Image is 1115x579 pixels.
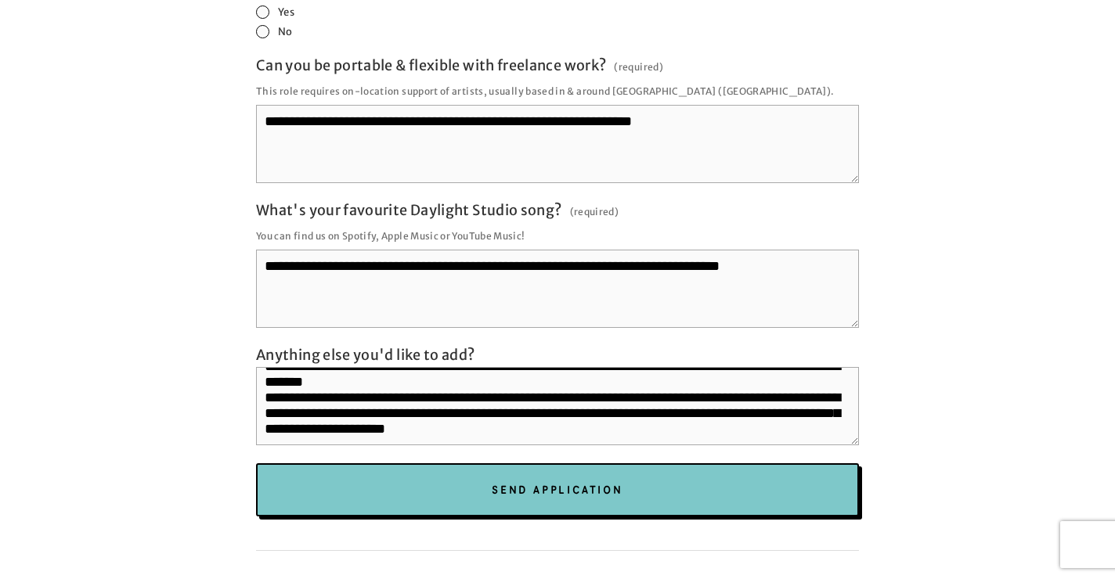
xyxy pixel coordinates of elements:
span: (required) [570,201,619,222]
span: Yes [278,5,294,19]
button: Send ApplicationSend Application [256,463,859,516]
p: This role requires on-location support of artists, usually based in & around [GEOGRAPHIC_DATA] ([... [256,81,859,102]
span: (required) [614,56,663,77]
span: Send Application [492,482,623,496]
span: What's your favourite Daylight Studio song? [256,201,561,219]
p: You can find us on Spotify, Apple Music or YouTube Music! [256,225,859,246]
span: Can you be portable & flexible with freelance work? [256,56,606,74]
span: No [278,25,293,38]
span: Anything else you'd like to add? [256,346,475,364]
